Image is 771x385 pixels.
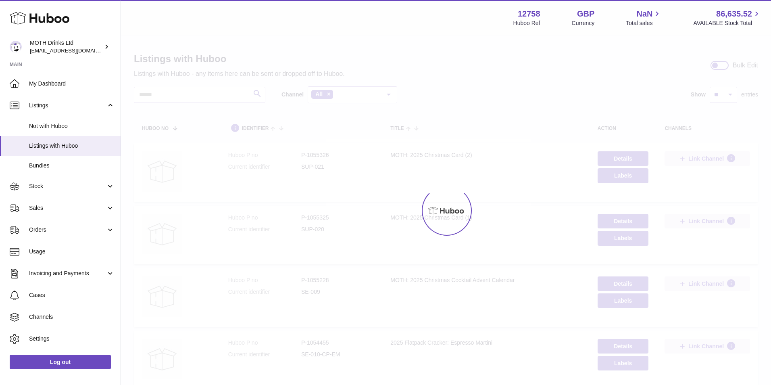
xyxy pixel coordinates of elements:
[29,270,106,277] span: Invoicing and Payments
[693,19,761,27] span: AVAILABLE Stock Total
[29,122,115,130] span: Not with Huboo
[29,313,115,321] span: Channels
[10,355,111,369] a: Log out
[626,8,662,27] a: NaN Total sales
[30,47,119,54] span: [EMAIL_ADDRESS][DOMAIN_NAME]
[577,8,594,19] strong: GBP
[636,8,652,19] span: NaN
[29,248,115,255] span: Usage
[29,102,106,109] span: Listings
[693,8,761,27] a: 86,635.52 AVAILABLE Stock Total
[29,226,106,234] span: Orders
[518,8,540,19] strong: 12758
[30,39,102,54] div: MOTH Drinks Ltd
[29,80,115,88] span: My Dashboard
[513,19,540,27] div: Huboo Ref
[10,41,22,53] img: internalAdmin-12758@internal.huboo.com
[29,291,115,299] span: Cases
[572,19,595,27] div: Currency
[29,204,106,212] span: Sales
[626,19,662,27] span: Total sales
[29,335,115,343] span: Settings
[29,182,106,190] span: Stock
[29,142,115,150] span: Listings with Huboo
[716,8,752,19] span: 86,635.52
[29,162,115,169] span: Bundles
